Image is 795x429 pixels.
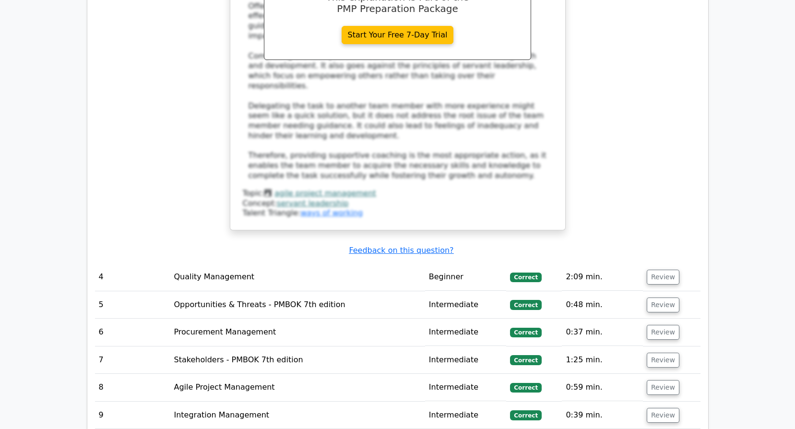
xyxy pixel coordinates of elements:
a: servant leadership [277,199,348,208]
td: Intermediate [425,346,507,374]
td: 0:48 min. [562,291,642,319]
span: Correct [510,273,541,282]
div: Concept: [243,199,553,209]
div: Topic: [243,189,553,199]
td: Integration Management [170,402,425,429]
button: Review [647,380,679,395]
td: Quality Management [170,263,425,291]
td: 0:59 min. [562,374,642,401]
td: Beginner [425,263,507,291]
td: Opportunities & Threats - PMBOK 7th edition [170,291,425,319]
td: Intermediate [425,402,507,429]
td: 8 [95,374,170,401]
td: 2:09 min. [562,263,642,291]
td: 0:39 min. [562,402,642,429]
td: 9 [95,402,170,429]
td: 7 [95,346,170,374]
a: Start Your Free 7-Day Trial [342,26,454,44]
button: Review [647,298,679,312]
button: Review [647,408,679,423]
button: Review [647,325,679,340]
td: Agile Project Management [170,374,425,401]
td: Procurement Management [170,319,425,346]
a: ways of working [300,208,363,217]
button: Review [647,270,679,285]
td: Stakeholders - PMBOK 7th edition [170,346,425,374]
td: Intermediate [425,291,507,319]
a: Feedback on this question? [349,246,453,255]
div: Talent Triangle: [243,189,553,218]
span: Correct [510,383,541,393]
td: Intermediate [425,374,507,401]
a: agile project management [274,189,376,198]
td: 1:25 min. [562,346,642,374]
span: Correct [510,355,541,365]
span: Correct [510,300,541,310]
td: 6 [95,319,170,346]
button: Review [647,353,679,368]
td: 5 [95,291,170,319]
td: 4 [95,263,170,291]
span: Correct [510,328,541,337]
span: Correct [510,410,541,420]
td: Intermediate [425,319,507,346]
td: 0:37 min. [562,319,642,346]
